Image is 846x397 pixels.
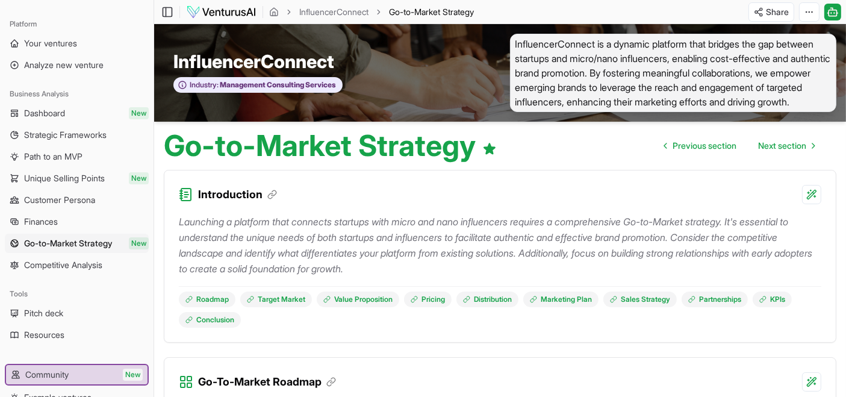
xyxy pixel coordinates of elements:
[173,77,343,93] button: Industry:Management Consulting Services
[523,292,599,307] a: Marketing Plan
[748,2,794,22] button: Share
[766,6,789,18] span: Share
[198,186,277,203] h3: Introduction
[240,292,312,307] a: Target Market
[24,129,107,141] span: Strategic Frameworks
[173,51,334,72] span: InfluencerConnect
[5,234,149,253] a: Go-to-Market StrategyNew
[510,34,837,112] span: InfluencerConnect is a dynamic platform that bridges the gap between startups and micro/nano infl...
[186,5,257,19] img: logo
[179,214,821,277] p: Launching a platform that connects startups with micro and nano influencers requires a comprehens...
[25,369,69,381] span: Community
[5,304,149,323] a: Pitch deck
[5,34,149,53] a: Your ventures
[389,6,474,18] span: Go-to-Market Strategy
[655,134,824,158] nav: pagination
[5,84,149,104] div: Business Analysis
[5,325,149,345] a: Resources
[317,292,399,307] a: Value Proposition
[5,212,149,231] a: Finances
[5,55,149,75] a: Analyze new venture
[5,169,149,188] a: Unique Selling PointsNew
[673,140,736,152] span: Previous section
[24,59,104,71] span: Analyze new venture
[190,80,219,90] span: Industry:
[24,259,102,271] span: Competitive Analysis
[5,284,149,304] div: Tools
[5,104,149,123] a: DashboardNew
[24,329,64,341] span: Resources
[603,292,677,307] a: Sales Strategy
[655,134,746,158] a: Go to previous page
[24,151,82,163] span: Path to an MVP
[456,292,518,307] a: Distribution
[404,292,452,307] a: Pricing
[389,7,474,17] span: Go-to-Market Strategy
[129,172,149,184] span: New
[24,107,65,119] span: Dashboard
[219,80,336,90] span: Management Consulting Services
[753,292,792,307] a: KPIs
[682,292,748,307] a: Partnerships
[24,194,95,206] span: Customer Persona
[299,6,369,18] a: InfluencerConnect
[24,237,113,249] span: Go-to-Market Strategy
[123,369,143,381] span: New
[5,255,149,275] a: Competitive Analysis
[24,172,105,184] span: Unique Selling Points
[24,37,77,49] span: Your ventures
[758,140,806,152] span: Next section
[198,374,336,390] h3: Go-To-Market Roadmap
[179,292,235,307] a: Roadmap
[164,131,497,160] h1: Go-to-Market Strategy
[129,237,149,249] span: New
[5,190,149,210] a: Customer Persona
[5,125,149,145] a: Strategic Frameworks
[5,147,149,166] a: Path to an MVP
[24,307,63,319] span: Pitch deck
[179,312,241,328] a: Conclusion
[748,134,824,158] a: Go to next page
[269,6,474,18] nav: breadcrumb
[5,14,149,34] div: Platform
[6,365,148,384] a: CommunityNew
[24,216,58,228] span: Finances
[129,107,149,119] span: New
